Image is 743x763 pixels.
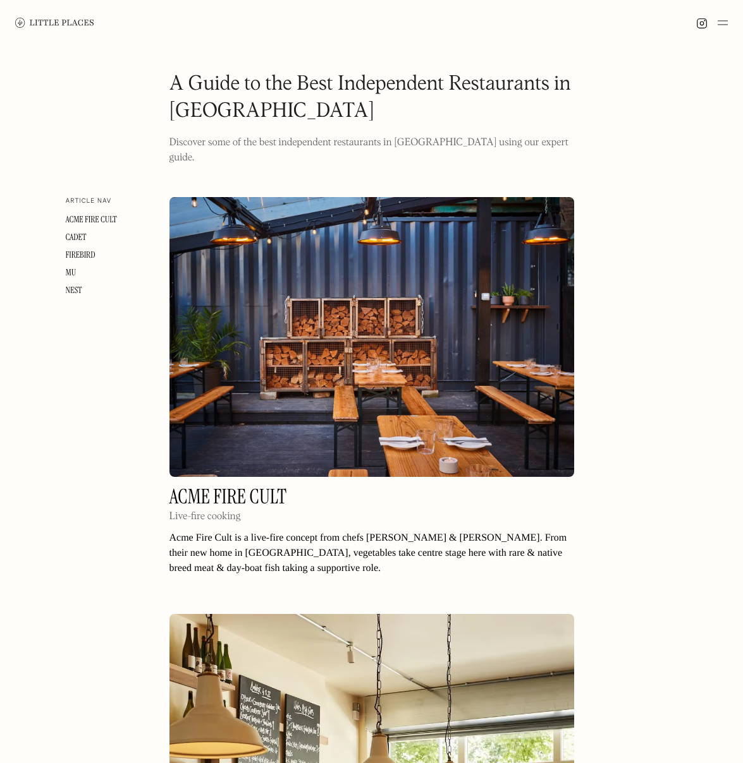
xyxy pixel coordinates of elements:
[66,285,82,296] a: Nest
[66,197,112,206] div: Article nav
[169,487,287,531] a: Acme Fire CultLive-fire cooking
[169,135,574,165] p: Discover some of the best independent restaurants in [GEOGRAPHIC_DATA] using our expert guide.
[169,531,574,576] p: Acme Fire Cult is a live-fire concept from chefs [PERSON_NAME] & [PERSON_NAME]. From their new ho...
[169,487,287,507] h2: Acme Fire Cult
[169,509,287,524] p: Live-fire cooking
[66,267,77,279] a: mu
[66,214,117,225] a: Acme Fire Cult
[66,232,87,243] a: Cadet
[66,249,95,261] a: Firebird
[169,71,574,125] h1: A Guide to the Best Independent Restaurants in [GEOGRAPHIC_DATA]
